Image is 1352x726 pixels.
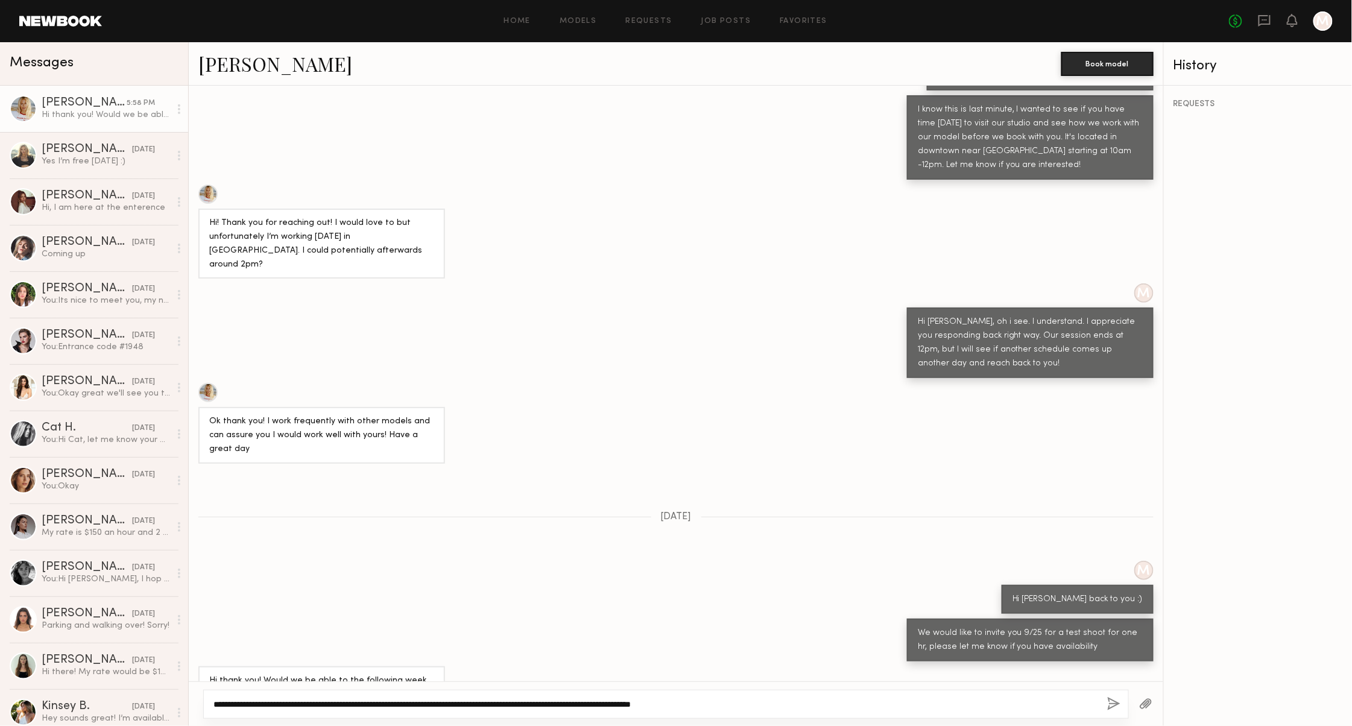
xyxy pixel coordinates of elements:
div: [PERSON_NAME] [42,236,132,248]
div: You: Okay [42,481,170,492]
a: Book model [1061,58,1154,68]
div: Hi, I am here at the enterence [42,202,170,213]
div: [PERSON_NAME] [42,469,132,481]
div: Hi! Thank you for reaching out! I would love to but unfortunately I’m working [DATE] in [GEOGRAPH... [209,216,434,272]
div: [DATE] [132,144,155,156]
div: [PERSON_NAME] [42,144,132,156]
a: Requests [626,17,672,25]
div: Hi [PERSON_NAME] back to you :) [1012,593,1143,607]
div: You: Its nice to meet you, my name is [PERSON_NAME] and I am the Head Designer at Blue B Collecti... [42,295,170,306]
div: I know this is last minute, I wanted to see if you have time [DATE] to visit our studio and see h... [918,103,1143,172]
a: Home [504,17,531,25]
div: [DATE] [132,237,155,248]
div: [DATE] [132,608,155,620]
a: M [1313,11,1333,31]
div: [DATE] [132,562,155,573]
div: [DATE] [132,655,155,666]
div: [PERSON_NAME] [42,654,132,666]
div: [PERSON_NAME] [42,561,132,573]
div: Hey sounds great! I’m available [DATE] & [DATE]! My current rate is $120 per hr 😊 [42,713,170,724]
div: [PERSON_NAME] [42,283,132,295]
div: Hi thank you! Would we be able to the following week, if not I can be there! [42,109,170,121]
a: Models [560,17,596,25]
div: [DATE] [132,701,155,713]
div: Ok thank you! I work frequently with other models and can assure you I would work well with yours... [209,415,434,456]
div: [DATE] [132,469,155,481]
span: Messages [10,56,74,70]
div: REQUESTS [1174,100,1342,109]
div: Kinsey B. [42,701,132,713]
div: 5:58 PM [127,98,155,109]
div: [PERSON_NAME] [42,329,132,341]
div: You: Hi [PERSON_NAME], I hop you are well :) I just wanted to see if your available [DATE] (5/20)... [42,573,170,585]
div: Parking and walking over! Sorry! [42,620,170,631]
a: Job Posts [701,17,751,25]
div: [DATE] [132,423,155,434]
div: [DATE] [132,516,155,527]
div: [PERSON_NAME] [42,190,132,202]
div: [PERSON_NAME] [42,608,132,620]
div: [PERSON_NAME] [42,376,132,388]
div: History [1174,59,1342,73]
div: Hi [PERSON_NAME], oh i see. I understand. I appreciate you responding back right way. Our session... [918,315,1143,371]
div: My rate is $150 an hour and 2 hours minimum [42,527,170,538]
div: [DATE] [132,283,155,295]
button: Book model [1061,52,1154,76]
a: [PERSON_NAME] [198,51,352,77]
div: Yes I’m free [DATE] :) [42,156,170,167]
div: Hi there! My rate would be $100/hr after fees so a $200 flat rate. [42,666,170,678]
div: We would like to invite you 9/25 for a test shoot for one hr, please let me know if you have avai... [918,627,1143,654]
div: [DATE] [132,376,155,388]
div: [DATE] [132,191,155,202]
div: Cat H. [42,422,132,434]
div: You: Okay great we'll see you then [42,388,170,399]
div: [PERSON_NAME] [42,515,132,527]
div: You: Hi Cat, let me know your availability [42,434,170,446]
div: [DATE] [132,330,155,341]
div: Coming up [42,248,170,260]
a: Favorites [780,17,827,25]
div: [PERSON_NAME] [42,97,127,109]
span: [DATE] [661,512,692,522]
div: Hi thank you! Would we be able to the following week, if not I can be there! [209,674,434,702]
div: You: Entrance code #1948 [42,341,170,353]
